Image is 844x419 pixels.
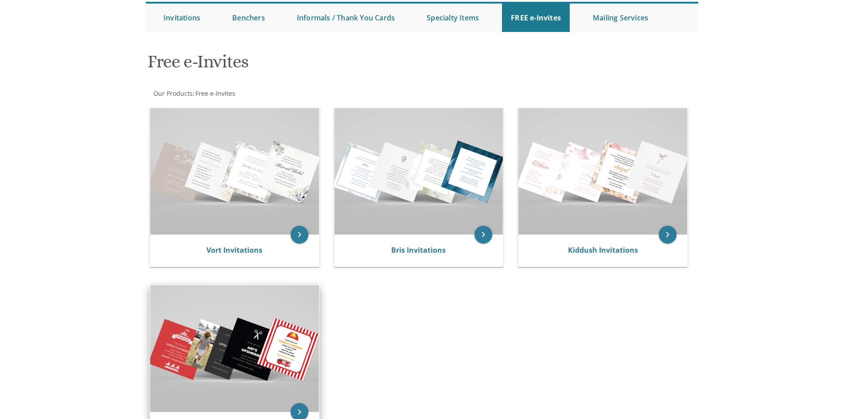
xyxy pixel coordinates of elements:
a: keyboard_arrow_right [475,226,492,243]
img: Upsherin Invitations [150,285,319,411]
a: Bris Invitations [391,245,446,255]
img: Vort Invitations [150,108,319,235]
a: Kiddush Invitations [568,245,638,255]
a: Invitations [155,4,209,32]
h1: Free e-Invites [148,52,509,78]
a: keyboard_arrow_right [291,226,308,243]
a: Mailing Services [584,4,657,32]
div: : [146,89,422,98]
a: Benchers [223,4,274,32]
a: FREE e-Invites [502,4,570,32]
img: Bris Invitations [334,108,503,235]
a: Our Products [152,89,193,98]
a: Free e-Invites [194,89,235,98]
a: Specialty Items [418,4,488,32]
a: Informals / Thank You Cards [288,4,404,32]
a: keyboard_arrow_right [659,226,677,243]
img: Kiddush Invitations [518,108,687,235]
a: Vort Invitations [206,245,262,255]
